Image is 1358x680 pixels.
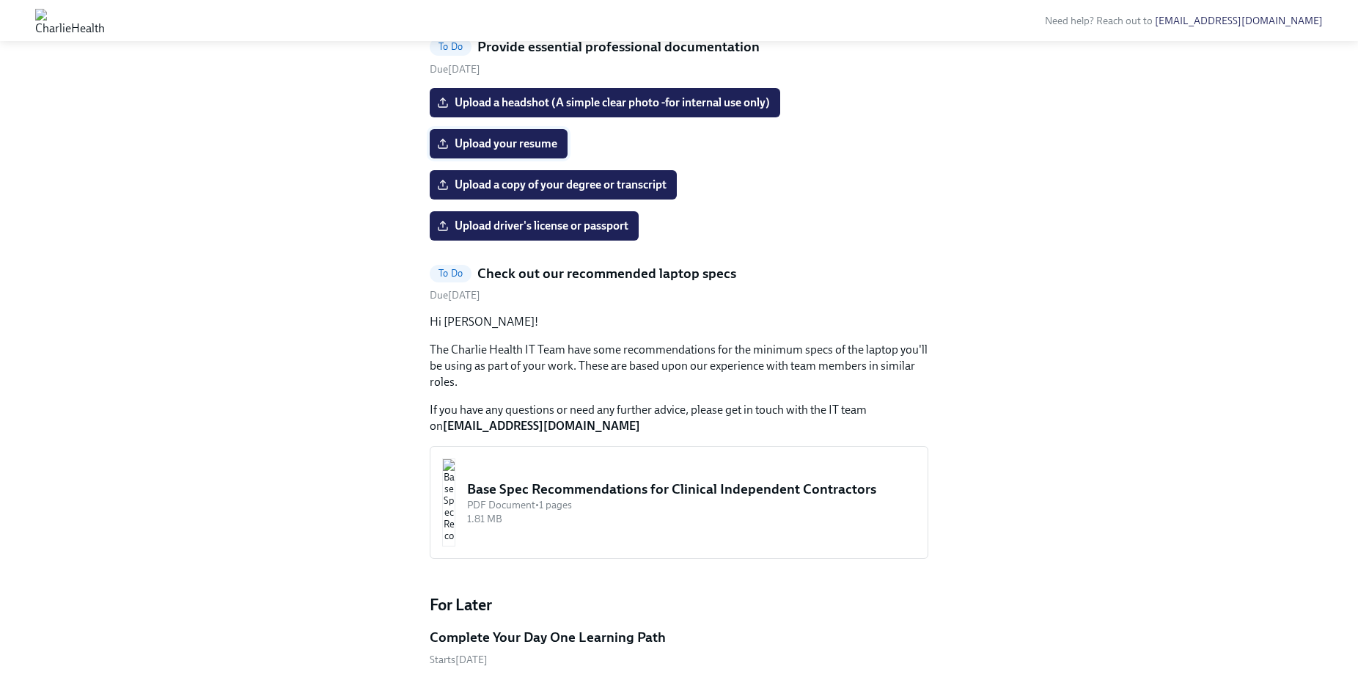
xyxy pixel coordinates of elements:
span: Upload your resume [440,136,557,151]
a: [EMAIL_ADDRESS][DOMAIN_NAME] [1155,15,1323,27]
a: To DoCheck out our recommended laptop specsDue[DATE] [430,264,928,303]
button: Base Spec Recommendations for Clinical Independent ContractorsPDF Document•1 pages1.81 MB [430,446,928,559]
h5: Complete Your Day One Learning Path [430,628,666,647]
strong: [EMAIL_ADDRESS][DOMAIN_NAME] [443,419,640,433]
div: 1.81 MB [467,512,916,526]
span: Upload a headshot (A simple clear photo -for internal use only) [440,95,770,110]
span: To Do [430,268,471,279]
span: To Do [430,41,471,52]
h4: For Later [430,594,928,616]
span: Upload a copy of your degree or transcript [440,178,667,192]
span: Upload driver's license or passport [440,219,628,233]
p: Hi [PERSON_NAME]! [430,314,928,330]
a: To DoProvide essential professional documentationDue[DATE] [430,37,928,76]
p: The Charlie Health IT Team have some recommendations for the minimum specs of the laptop you'll b... [430,342,928,390]
label: Upload your resume [430,129,568,158]
span: Need help? Reach out to [1045,15,1323,27]
h5: Check out our recommended laptop specs [477,264,736,283]
img: Base Spec Recommendations for Clinical Independent Contractors [442,458,455,546]
img: CharlieHealth [35,9,105,32]
label: Upload a copy of your degree or transcript [430,170,677,200]
span: Friday, August 29th 2025, 8:00 am [430,289,480,301]
label: Upload driver's license or passport [430,211,639,241]
p: If you have any questions or need any further advice, please get in touch with the IT team on [430,402,928,434]
h5: Provide essential professional documentation [477,37,760,56]
span: Monday, September 15th 2025, 8:00 am [430,654,488,666]
div: Base Spec Recommendations for Clinical Independent Contractors [467,480,916,499]
div: PDF Document • 1 pages [467,498,916,512]
a: Complete Your Day One Learning PathStarts[DATE] [430,628,928,667]
span: Friday, August 29th 2025, 8:00 am [430,63,480,76]
label: Upload a headshot (A simple clear photo -for internal use only) [430,88,780,117]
